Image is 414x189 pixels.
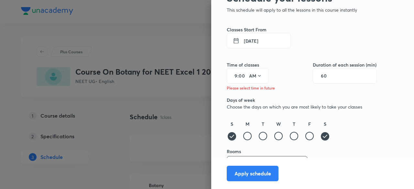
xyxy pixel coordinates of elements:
p: Choose the days on which you are most likely to take your classes [227,103,377,110]
button: Apply schedule [227,166,278,181]
button: [DATE] [227,33,291,48]
div: : [227,68,269,84]
button: AM [246,71,265,81]
h6: F [308,121,311,127]
button: 003 [227,156,308,171]
h6: S [231,121,233,127]
h6: Duration of each session (min) [313,61,377,68]
h6: S [324,121,326,127]
h6: Please select time in future [227,85,275,91]
h6: Days of week [227,97,377,103]
p: This schedule will apply to all the lessons in this course instantly [227,6,377,13]
h6: W [276,121,281,127]
h6: T [262,121,264,127]
h6: T [293,121,295,127]
h6: Rooms [227,148,377,155]
h6: Time of classes [227,61,275,68]
h6: Classes Start From [227,26,377,33]
h6: M [245,121,249,127]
